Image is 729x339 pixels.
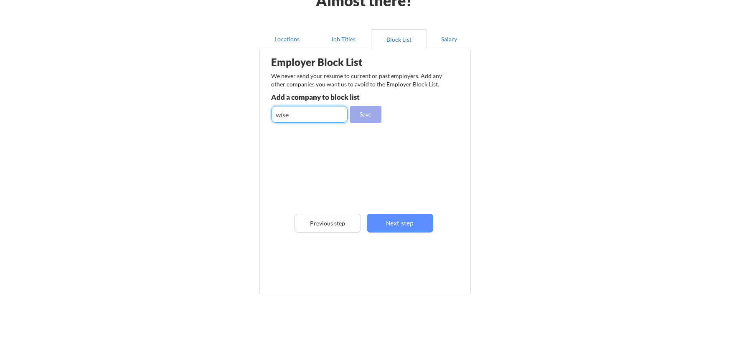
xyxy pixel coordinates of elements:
div: We never send your resume to current or past employers. Add any other companies you want us to av... [272,72,447,88]
button: Locations [259,29,315,49]
button: Next step [367,214,433,233]
button: Job Titles [315,29,371,49]
button: Block List [371,29,427,49]
button: Save [350,106,381,123]
button: Salary [427,29,471,49]
input: e.g. Google [272,106,348,123]
div: Employer Block List [272,57,403,67]
button: Previous step [295,214,361,233]
div: Add a company to block list [272,94,394,101]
